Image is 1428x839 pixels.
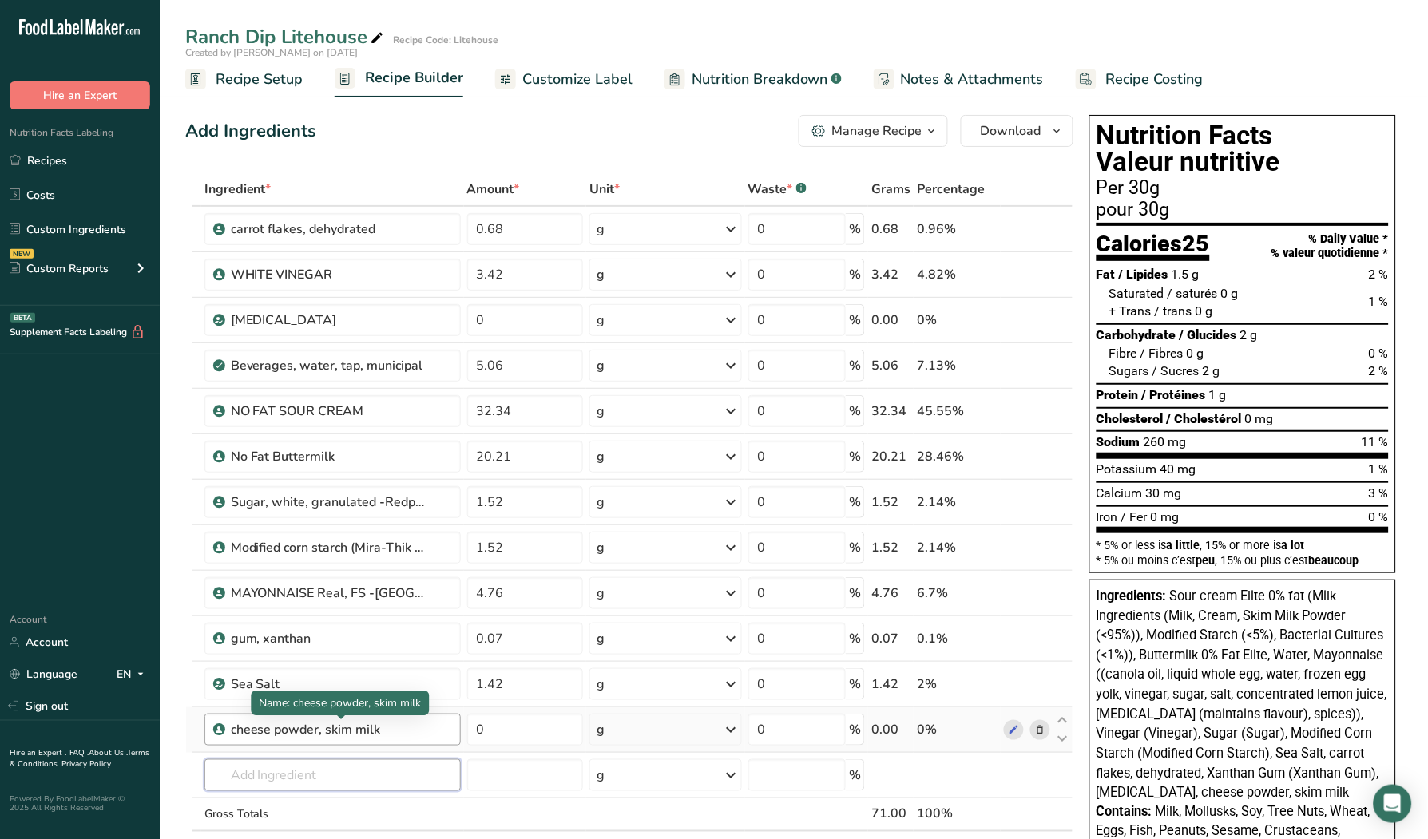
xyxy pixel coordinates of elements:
[69,747,89,758] a: FAQ .
[231,447,430,466] div: No Fat Buttermilk
[365,67,463,89] span: Recipe Builder
[231,356,430,375] div: Beverages, water, tap, municipal
[871,805,910,824] div: 71.00
[871,180,910,199] span: Grams
[1097,327,1176,342] span: Carbohydrate
[1245,411,1274,426] span: 0 mg
[10,747,149,770] a: Terms & Conditions .
[1109,303,1152,319] span: + Trans
[10,260,109,277] div: Custom Reports
[495,61,633,97] a: Customize Label
[832,121,922,140] div: Manage Recipe
[664,61,842,97] a: Nutrition Breakdown
[1369,363,1389,378] span: 2 %
[10,660,77,688] a: Language
[917,311,998,330] div: 0%
[917,356,998,375] div: 7.13%
[597,493,605,512] div: g
[1097,179,1389,198] div: Per 30g
[10,249,34,259] div: NEW
[1109,346,1137,361] span: Fibre
[1152,363,1200,378] span: / Sucres
[10,81,150,109] button: Hire an Expert
[917,180,985,199] span: Percentage
[231,584,430,603] div: MAYONNAISE Real, FS -[GEOGRAPHIC_DATA]
[185,61,303,97] a: Recipe Setup
[917,805,998,824] div: 100%
[917,493,998,512] div: 2.14%
[871,584,910,603] div: 4.76
[917,675,998,694] div: 2%
[231,675,430,694] div: Sea Salt
[917,538,998,557] div: 2.14%
[1240,327,1258,342] span: 2 g
[1140,346,1184,361] span: / Fibres
[393,33,498,47] div: Recipe Code: Litehouse
[961,115,1073,147] button: Download
[335,60,463,98] a: Recipe Builder
[1160,461,1196,477] span: 40 mg
[1109,286,1164,301] span: Saturated
[259,696,421,711] span: Name: cheese powder, skim milk
[89,747,127,758] a: About Us .
[1097,588,1167,604] span: Ingredients:
[597,629,605,648] div: g
[1180,327,1237,342] span: / Glucides
[1183,230,1210,257] span: 25
[597,311,605,330] div: g
[204,806,461,823] div: Gross Totals
[871,356,910,375] div: 5.06
[597,720,605,739] div: g
[901,69,1044,90] span: Notes & Attachments
[1369,267,1389,282] span: 2 %
[231,493,430,512] div: Sugar, white, granulated -Redpath
[1121,509,1148,524] span: / Fer
[1097,805,1152,820] span: Contains:
[1097,533,1389,566] section: * 5% or less is , 15% or more is
[871,493,910,512] div: 1.52
[597,538,605,557] div: g
[917,220,998,239] div: 0.96%
[1369,461,1389,477] span: 1 %
[692,69,828,90] span: Nutrition Breakdown
[597,265,605,284] div: g
[1282,539,1305,552] span: a lot
[1362,434,1389,449] span: 11 %
[1097,509,1118,524] span: Iron
[185,118,316,144] div: Add Ingredients
[10,747,66,758] a: Hire an Expert .
[1097,200,1389,220] div: pour 30g
[1203,363,1220,378] span: 2 g
[597,220,605,239] div: g
[1106,69,1204,90] span: Recipe Costing
[871,220,910,239] div: 0.68
[1097,588,1387,800] span: Sour cream Elite 0% fat (Milk Ingredients (Milk, Cream, Skim Milk Powder (<95%)), Modified Starch...
[1168,286,1218,301] span: / saturés
[1374,785,1412,823] div: Open Intercom Messenger
[467,180,520,199] span: Amount
[874,61,1044,97] a: Notes & Attachments
[1097,461,1157,477] span: Potassium
[1369,294,1389,309] span: 1 %
[1167,539,1200,552] span: a little
[1146,485,1182,501] span: 30 mg
[522,69,633,90] span: Customize Label
[10,313,35,323] div: BETA
[204,180,272,199] span: Ingredient
[597,766,605,785] div: g
[1369,509,1389,524] span: 0 %
[1155,303,1192,319] span: / trans
[748,180,807,199] div: Waste
[231,402,430,421] div: NO FAT SOUR CREAM
[917,720,998,739] div: 0%
[589,180,620,199] span: Unit
[231,538,430,557] div: Modified corn starch (Mira-Thik 603)
[1097,485,1143,501] span: Calcium
[1309,554,1359,567] span: beaucoup
[917,447,998,466] div: 28.46%
[1097,232,1210,262] div: Calories
[231,311,430,330] div: [MEDICAL_DATA]
[1076,61,1204,97] a: Recipe Costing
[917,265,998,284] div: 4.82%
[871,265,910,284] div: 3.42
